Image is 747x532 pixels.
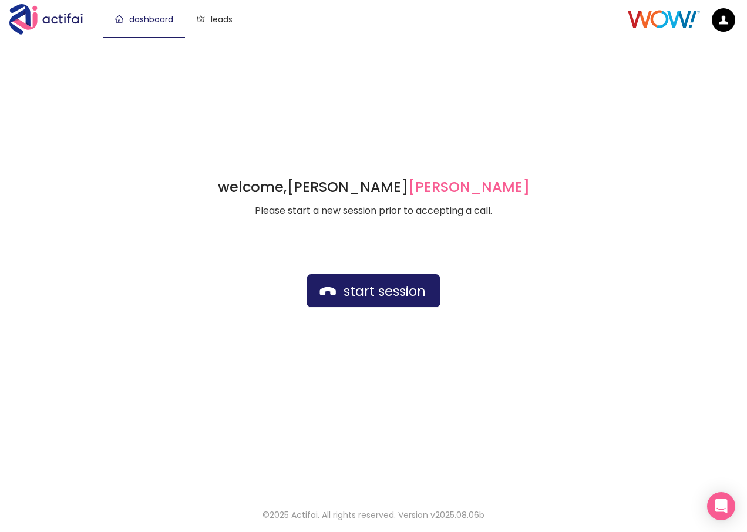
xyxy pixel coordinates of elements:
[218,204,530,218] p: Please start a new session prior to accepting a call.
[628,10,700,28] img: Client Logo
[707,492,735,520] div: Open Intercom Messenger
[218,178,530,197] h1: welcome,
[197,14,233,25] a: leads
[408,177,530,197] span: [PERSON_NAME]
[115,14,173,25] a: dashboard
[9,4,94,35] img: Actifai Logo
[307,274,440,307] button: start session
[712,8,735,32] img: default.png
[287,177,530,197] strong: [PERSON_NAME]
